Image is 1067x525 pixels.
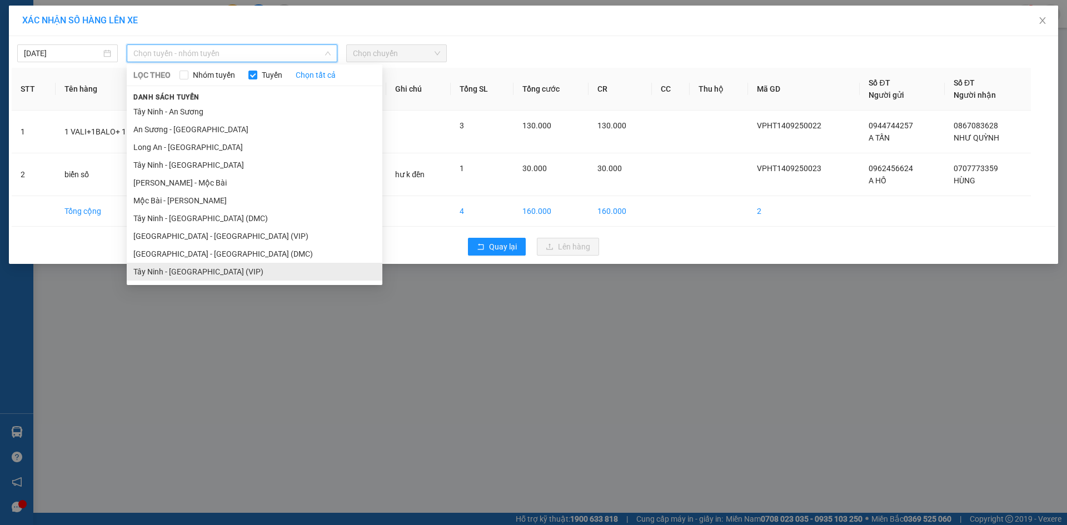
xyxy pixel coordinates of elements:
[127,192,382,209] li: Mộc Bài - [PERSON_NAME]
[537,238,599,256] button: uploadLên hàng
[127,121,382,138] li: An Sương - [GEOGRAPHIC_DATA]
[353,45,440,62] span: Chọn chuyến
[296,69,336,81] a: Chọn tất cả
[451,196,513,227] td: 4
[257,69,287,81] span: Tuyến
[12,68,56,111] th: STT
[127,227,382,245] li: [GEOGRAPHIC_DATA] - [GEOGRAPHIC_DATA] (VIP)
[513,196,589,227] td: 160.000
[127,138,382,156] li: Long An - [GEOGRAPHIC_DATA]
[56,153,230,196] td: biển số
[127,209,382,227] li: Tây Ninh - [GEOGRAPHIC_DATA] (DMC)
[757,164,821,173] span: VPHT1409250023
[954,91,996,99] span: Người nhận
[869,176,886,185] span: A HỒ
[127,245,382,263] li: [GEOGRAPHIC_DATA] - [GEOGRAPHIC_DATA] (DMC)
[1038,16,1047,25] span: close
[869,164,913,173] span: 0962456624
[386,68,450,111] th: Ghi chú
[869,121,913,130] span: 0944744257
[489,241,517,253] span: Quay lại
[24,47,101,59] input: 15/09/2025
[954,78,975,87] span: Số ĐT
[451,68,513,111] th: Tổng SL
[589,68,652,111] th: CR
[133,45,331,62] span: Chọn tuyến - nhóm tuyến
[748,68,860,111] th: Mã GD
[12,111,56,153] td: 1
[522,164,547,173] span: 30.000
[127,156,382,174] li: Tây Ninh - [GEOGRAPHIC_DATA]
[12,153,56,196] td: 2
[22,15,138,26] span: XÁC NHẬN SỐ HÀNG LÊN XE
[460,164,464,173] span: 1
[133,69,171,81] span: LỌC THEO
[127,263,382,281] li: Tây Ninh - [GEOGRAPHIC_DATA] (VIP)
[597,164,622,173] span: 30.000
[325,50,331,57] span: down
[56,111,230,153] td: 1 VALI+1BALO+ 1 TÚI QUẦN ÁO
[460,121,464,130] span: 3
[869,91,904,99] span: Người gửi
[477,243,485,252] span: rollback
[954,164,998,173] span: 0707773359
[127,103,382,121] li: Tây Ninh - An Sương
[757,121,821,130] span: VPHT1409250022
[127,92,206,102] span: Danh sách tuyến
[395,170,425,179] span: hư k đền
[188,69,240,81] span: Nhóm tuyến
[56,68,230,111] th: Tên hàng
[954,133,999,142] span: NHƯ QUỲNH
[869,78,890,87] span: Số ĐT
[56,196,230,227] td: Tổng cộng
[748,196,860,227] td: 2
[690,68,748,111] th: Thu hộ
[597,121,626,130] span: 130.000
[954,121,998,130] span: 0867083628
[1027,6,1058,37] button: Close
[954,176,975,185] span: HÙNG
[869,133,890,142] span: A TẤN
[522,121,551,130] span: 130.000
[589,196,652,227] td: 160.000
[468,238,526,256] button: rollbackQuay lại
[513,68,589,111] th: Tổng cước
[652,68,690,111] th: CC
[127,174,382,192] li: [PERSON_NAME] - Mộc Bài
